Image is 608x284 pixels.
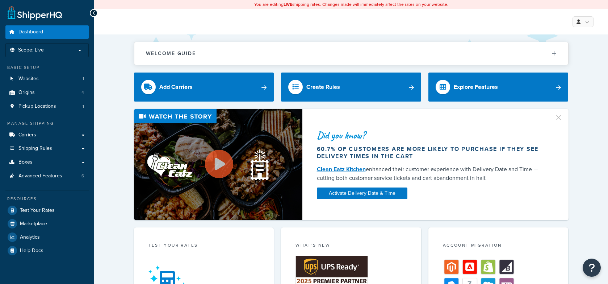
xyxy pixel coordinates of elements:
li: Origins [5,86,89,99]
a: Test Your Rates [5,204,89,217]
span: Carriers [18,132,36,138]
a: Dashboard [5,25,89,39]
span: Test Your Rates [20,207,55,214]
div: enhanced their customer experience with Delivery Date and Time — cutting both customer service ti... [317,165,546,182]
span: 6 [81,173,84,179]
div: Test your rates [148,242,260,250]
span: Analytics [20,234,40,240]
div: Did you know? [317,130,546,140]
a: Analytics [5,231,89,244]
a: Shipping Rules [5,142,89,155]
span: 4 [81,90,84,96]
a: Create Rules [281,73,421,102]
div: Manage Shipping [5,120,89,127]
span: Advanced Features [18,173,62,179]
button: Open Resource Center [583,259,601,277]
div: Resources [5,196,89,202]
div: 60.7% of customers are more likely to purchase if they see delivery times in the cart [317,145,546,160]
a: Clean Eatz Kitchen [317,165,366,173]
span: Dashboard [18,29,43,35]
li: Websites [5,72,89,86]
a: Websites1 [5,72,89,86]
span: Shipping Rules [18,145,52,152]
a: Boxes [5,156,89,169]
a: Carriers [5,128,89,142]
b: LIVE [284,1,292,8]
div: Create Rules [306,82,340,92]
span: Marketplace [20,221,47,227]
a: Origins4 [5,86,89,99]
span: Origins [18,90,35,96]
button: Welcome Guide [134,42,568,65]
a: Activate Delivery Date & Time [317,188,407,199]
li: Advanced Features [5,169,89,183]
span: 1 [83,76,84,82]
a: Explore Features [428,73,569,102]
span: Websites [18,76,39,82]
a: Help Docs [5,244,89,257]
span: 1 [83,103,84,110]
li: Pickup Locations [5,100,89,113]
span: Boxes [18,159,33,165]
div: Add Carriers [159,82,193,92]
a: Pickup Locations1 [5,100,89,113]
div: Basic Setup [5,65,89,71]
span: Scope: Live [18,47,44,53]
img: Video thumbnail [134,109,302,220]
a: Marketplace [5,217,89,230]
a: Advanced Features6 [5,169,89,183]
span: Pickup Locations [18,103,56,110]
div: What's New [295,242,407,250]
h2: Welcome Guide [146,51,196,56]
div: Account Migration [443,242,554,250]
div: Explore Features [454,82,498,92]
span: Help Docs [20,248,43,254]
a: Add Carriers [134,73,274,102]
